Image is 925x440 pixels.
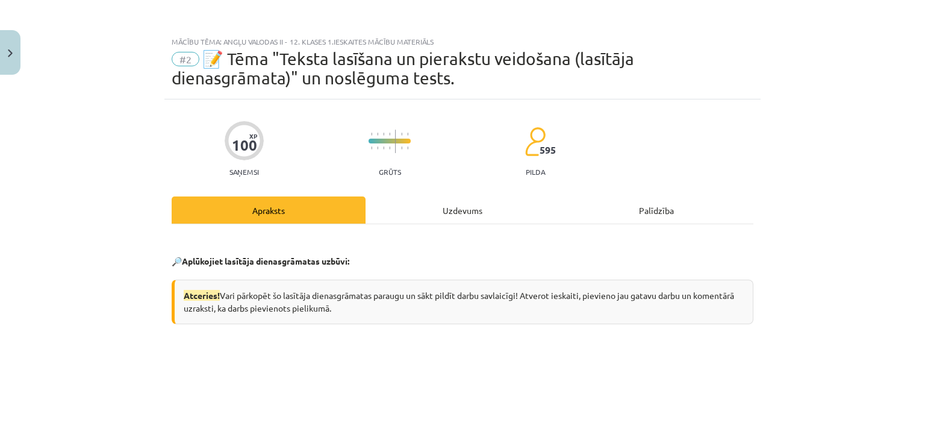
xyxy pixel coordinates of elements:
div: Palīdzība [559,196,753,224]
p: pilda [526,168,545,176]
img: icon-short-line-57e1e144782c952c97e751825c79c345078a6d821885a25fce030b3d8c18986b.svg [377,146,378,149]
img: icon-short-line-57e1e144782c952c97e751825c79c345078a6d821885a25fce030b3d8c18986b.svg [383,146,384,149]
div: 100 [232,137,257,154]
div: Uzdevums [366,196,559,224]
img: icon-close-lesson-0947bae3869378f0d4975bcd49f059093ad1ed9edebbc8119c70593378902aed.svg [8,49,13,57]
img: icon-short-line-57e1e144782c952c97e751825c79c345078a6d821885a25fce030b3d8c18986b.svg [389,133,390,136]
span: XP [249,133,257,139]
img: icon-short-line-57e1e144782c952c97e751825c79c345078a6d821885a25fce030b3d8c18986b.svg [407,146,408,149]
span: 📝 Tēma "Teksta lasīšana un pierakstu veidošana (lasītāja dienasgrāmata)" un noslēguma tests. [172,49,634,88]
p: Saņemsi [225,168,264,176]
img: icon-short-line-57e1e144782c952c97e751825c79c345078a6d821885a25fce030b3d8c18986b.svg [401,146,402,149]
span: #2 [172,52,199,66]
img: icon-short-line-57e1e144782c952c97e751825c79c345078a6d821885a25fce030b3d8c18986b.svg [389,146,390,149]
img: icon-long-line-d9ea69661e0d244f92f715978eff75569469978d946b2353a9bb055b3ed8787d.svg [395,130,396,153]
span: Atceries! [184,290,220,301]
img: icon-short-line-57e1e144782c952c97e751825c79c345078a6d821885a25fce030b3d8c18986b.svg [377,133,378,136]
img: icon-short-line-57e1e144782c952c97e751825c79c345078a6d821885a25fce030b3d8c18986b.svg [371,146,372,149]
div: Vari pārkopēt šo lasītāja dienasgrāmatas paraugu un sākt pildīt darbu savlaicīgi! Atverot ieskait... [172,280,753,324]
p: 🔎 [172,255,753,268]
span: 595 [540,145,556,156]
img: students-c634bb4e5e11cddfef0936a35e636f08e4e9abd3cc4e673bd6f9a4125e45ecb1.svg [525,127,546,157]
p: Grūts [379,168,401,176]
img: icon-short-line-57e1e144782c952c97e751825c79c345078a6d821885a25fce030b3d8c18986b.svg [371,133,372,136]
div: Mācību tēma: Angļu valodas ii - 12. klases 1.ieskaites mācību materiāls [172,37,753,46]
img: icon-short-line-57e1e144782c952c97e751825c79c345078a6d821885a25fce030b3d8c18986b.svg [407,133,408,136]
strong: Aplūkojiet lasītāja dienasgrāmatas uzbūvi: [182,256,349,266]
div: Apraksts [172,196,366,224]
img: icon-short-line-57e1e144782c952c97e751825c79c345078a6d821885a25fce030b3d8c18986b.svg [383,133,384,136]
img: icon-short-line-57e1e144782c952c97e751825c79c345078a6d821885a25fce030b3d8c18986b.svg [401,133,402,136]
